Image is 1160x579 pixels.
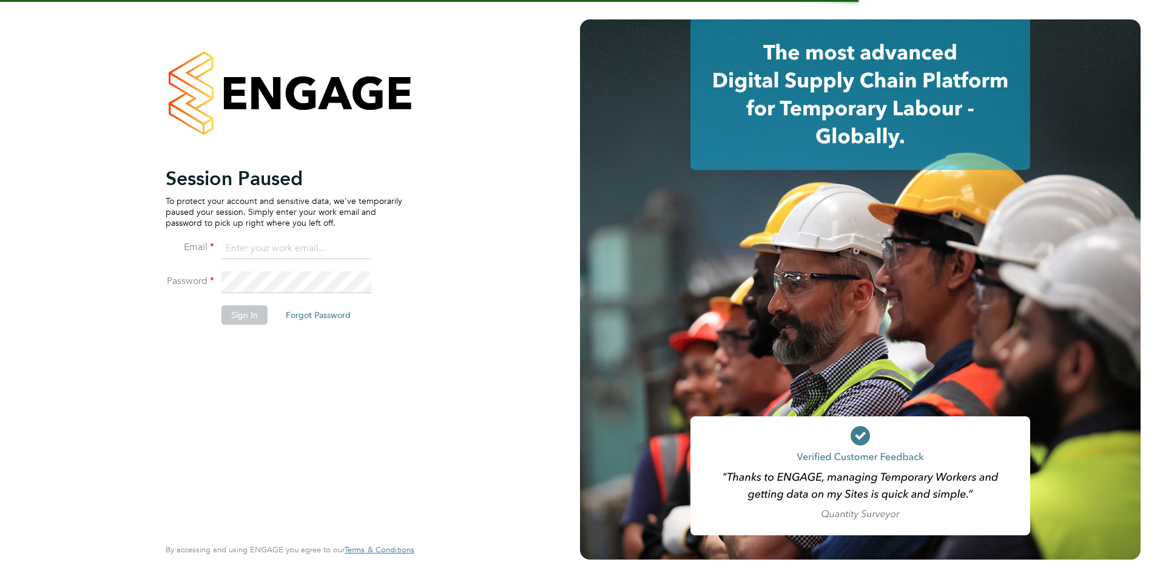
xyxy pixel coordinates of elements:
span: Terms & Conditions [345,544,414,555]
a: Terms & Conditions [345,545,414,555]
input: Enter your work email... [221,238,371,260]
button: Forgot Password [276,305,360,325]
p: To protect your account and sensitive data, we've temporarily paused your session. Simply enter y... [166,195,402,229]
button: Sign In [221,305,268,325]
h2: Session Paused [166,166,402,191]
label: Email [166,241,214,254]
span: By accessing and using ENGAGE you agree to our [166,544,414,555]
label: Password [166,275,214,288]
